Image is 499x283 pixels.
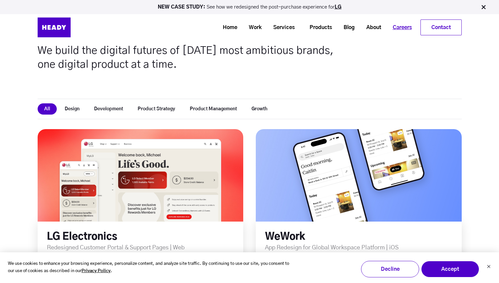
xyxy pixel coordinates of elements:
[38,103,57,115] button: All
[421,261,479,277] button: Accept
[335,5,342,10] a: LG
[480,4,487,11] img: Close Bar
[82,267,111,275] a: Privacy Policy
[131,103,182,115] button: Product Strategy
[38,18,71,37] img: Heady_Logo_Web-01 (1)
[487,264,491,271] button: Dismiss cookie banner
[38,129,243,261] div: long term stock exchange (ltse)
[361,261,419,277] button: Decline
[265,232,305,242] a: WeWork
[8,260,291,275] p: We use cookies to enhance your browsing experience, personalize content, and analyze site traffic...
[183,103,244,115] button: Product Management
[265,243,461,252] p: App Redesign for Global Workspace Platform | iOS
[215,21,241,34] a: Home
[245,103,274,115] button: Growth
[241,21,265,34] a: Work
[358,21,384,34] a: About
[47,243,243,252] p: Redesigned Customer Portal & Support Pages | Web
[265,21,298,34] a: Services
[47,232,117,242] a: LG Electronics
[335,21,358,34] a: Blog
[256,129,461,261] div: long term stock exchange (ltse)
[158,5,207,10] strong: NEW CASE STUDY:
[384,21,415,34] a: Careers
[38,44,334,71] p: We build the digital futures of [DATE] most ambitious brands, one digital product at a time.
[301,21,335,34] a: Products
[58,103,86,115] button: Design
[87,103,130,115] button: Development
[421,20,461,35] a: Contact
[87,19,462,35] div: Navigation Menu
[3,5,496,10] p: See how we redesigned the post-purchase experience for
